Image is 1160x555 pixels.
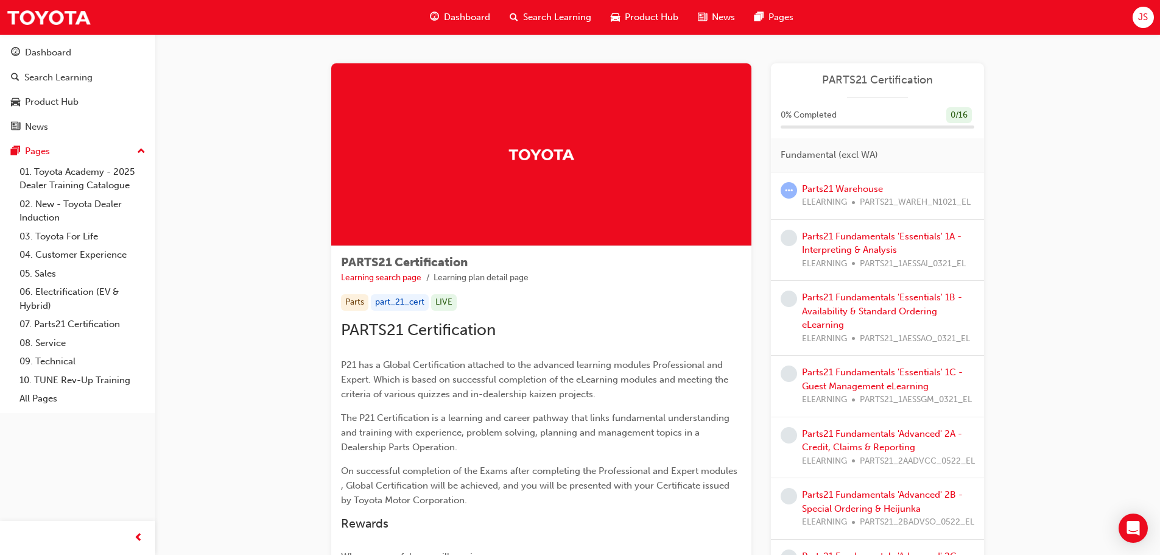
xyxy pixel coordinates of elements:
a: Parts21 Warehouse [802,183,883,194]
a: Product Hub [5,91,150,113]
a: 10. TUNE Rev-Up Training [15,371,150,390]
span: up-icon [137,144,146,160]
span: learningRecordVerb_NONE-icon [781,366,797,382]
div: News [25,120,48,134]
span: Rewards [341,517,388,531]
span: News [712,10,735,24]
span: PARTS21 Certification [341,255,468,269]
div: Pages [25,144,50,158]
span: ELEARNING [802,257,847,271]
div: Open Intercom Messenger [1119,514,1148,543]
span: Search Learning [523,10,591,24]
a: news-iconNews [688,5,745,30]
span: prev-icon [134,531,143,546]
a: 04. Customer Experience [15,246,150,264]
a: PARTS21 Certification [781,73,974,87]
span: PARTS21 Certification [341,320,496,339]
span: news-icon [11,122,20,133]
span: PARTS21_WAREH_N1021_EL [860,196,971,210]
a: Learning search page [341,272,421,283]
a: Parts21 Fundamentals 'Advanced' 2B - Special Ordering & Heijunka [802,489,963,514]
span: learningRecordVerb_NONE-icon [781,488,797,504]
a: Parts21 Fundamentals 'Essentials' 1C - Guest Management eLearning [802,367,963,392]
span: PARTS21_2AADVCC_0522_EL [860,454,975,468]
span: On successful completion of the Exams after completing the Professional and Expert modules , Glob... [341,465,740,506]
div: Parts [341,294,368,311]
a: 03. Toyota For Life [15,227,150,246]
a: Parts21 Fundamentals 'Essentials' 1A - Interpreting & Analysis [802,231,961,256]
a: 05. Sales [15,264,150,283]
span: JS [1138,10,1148,24]
a: 09. Technical [15,352,150,371]
span: learningRecordVerb_NONE-icon [781,230,797,246]
span: PARTS21_1AESSAI_0321_EL [860,257,966,271]
span: search-icon [510,10,518,25]
a: All Pages [15,389,150,408]
span: learningRecordVerb_ATTEMPT-icon [781,182,797,199]
button: Pages [5,140,150,163]
span: PARTS21_1AESSGM_0321_EL [860,393,972,407]
span: ELEARNING [802,515,847,529]
span: pages-icon [11,146,20,157]
span: PARTS21_1AESSAO_0321_EL [860,332,970,346]
span: guage-icon [430,10,439,25]
a: guage-iconDashboard [420,5,500,30]
li: Learning plan detail page [434,271,529,285]
span: pages-icon [754,10,764,25]
div: Dashboard [25,46,71,60]
a: Dashboard [5,41,150,64]
span: Fundamental (excl WA) [781,148,878,162]
span: Product Hub [625,10,678,24]
div: LIVE [431,294,457,311]
span: The P21 Certification is a learning and career pathway that links fundamental understanding and t... [341,412,732,453]
span: Dashboard [444,10,490,24]
span: ELEARNING [802,454,847,468]
span: news-icon [698,10,707,25]
button: DashboardSearch LearningProduct HubNews [5,39,150,140]
button: JS [1133,7,1154,28]
a: 06. Electrification (EV & Hybrid) [15,283,150,315]
span: car-icon [611,10,620,25]
a: 08. Service [15,334,150,353]
div: Product Hub [25,95,79,109]
a: search-iconSearch Learning [500,5,601,30]
span: ELEARNING [802,393,847,407]
span: learningRecordVerb_NONE-icon [781,427,797,444]
img: Trak [508,144,575,165]
div: part_21_cert [371,294,429,311]
span: 0 % Completed [781,108,837,122]
a: 07. Parts21 Certification [15,315,150,334]
a: Parts21 Fundamentals 'Essentials' 1B - Availability & Standard Ordering eLearning [802,292,962,330]
img: Trak [6,4,91,31]
a: car-iconProduct Hub [601,5,688,30]
a: Parts21 Fundamentals 'Advanced' 2A - Credit, Claims & Reporting [802,428,962,453]
span: P21 has a Global Certification attached to the advanced learning modules Professional and Expert.... [341,359,731,400]
span: guage-icon [11,48,20,58]
span: car-icon [11,97,20,108]
a: pages-iconPages [745,5,803,30]
a: 01. Toyota Academy - 2025 Dealer Training Catalogue [15,163,150,195]
span: PARTS21_2BADVSO_0522_EL [860,515,974,529]
div: 0 / 16 [946,107,972,124]
a: Search Learning [5,66,150,89]
span: learningRecordVerb_NONE-icon [781,291,797,307]
div: Search Learning [24,71,93,85]
a: News [5,116,150,138]
span: ELEARNING [802,196,847,210]
span: Pages [768,10,793,24]
a: 02. New - Toyota Dealer Induction [15,195,150,227]
span: search-icon [11,72,19,83]
span: ELEARNING [802,332,847,346]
